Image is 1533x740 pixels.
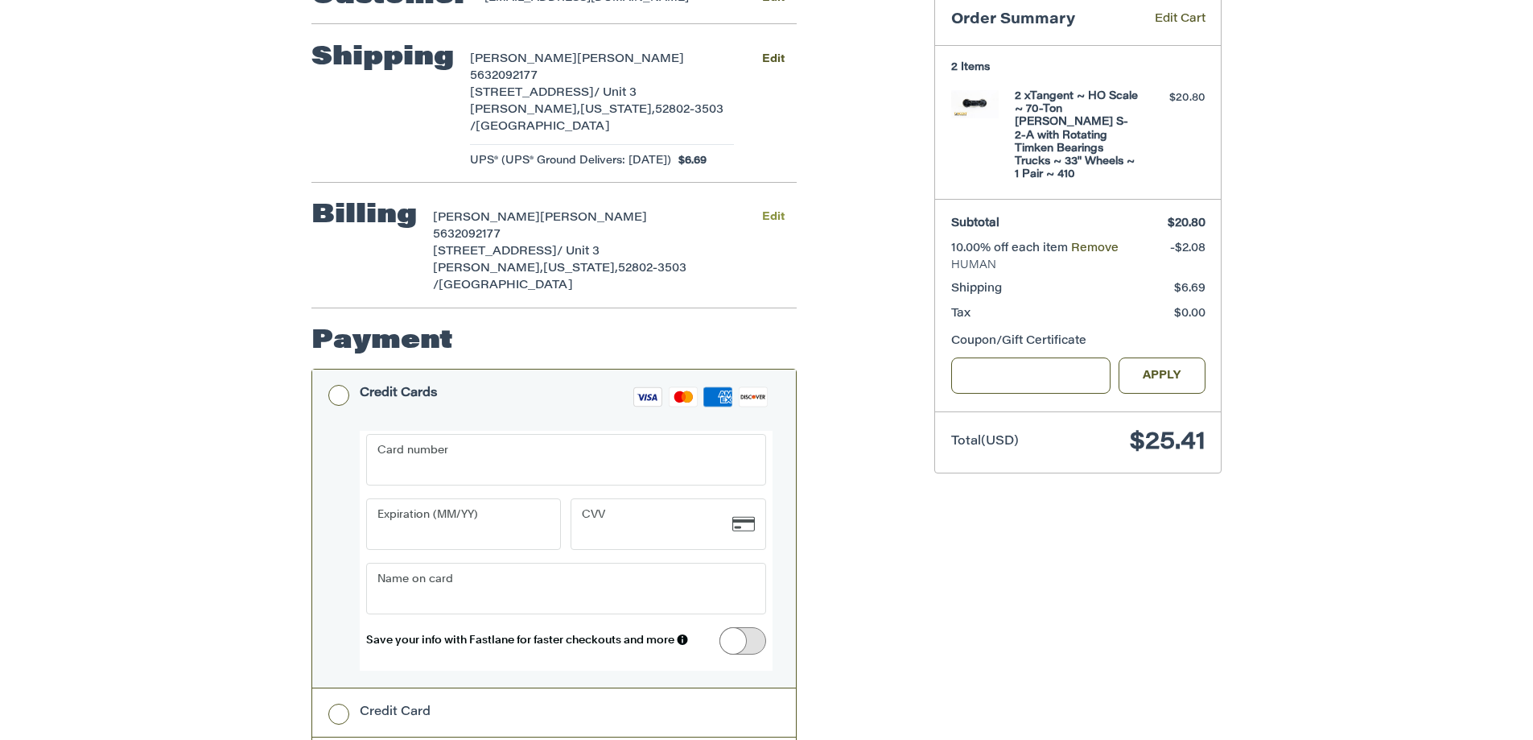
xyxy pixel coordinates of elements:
[470,54,577,65] span: [PERSON_NAME]
[1174,308,1205,320] span: $0.00
[583,500,732,548] iframe: Secure Credit Card Frame - CVV
[577,54,684,65] span: [PERSON_NAME]
[557,246,600,258] span: / Unit 3
[433,263,543,275] span: [PERSON_NAME],
[951,436,1019,448] span: Total (USD)
[540,213,647,224] span: [PERSON_NAME]
[470,153,671,169] span: UPS® (UPS® Ground Delivers: [DATE])
[311,325,453,358] h2: Payment
[360,699,431,726] div: Credit Card
[377,500,527,548] iframe: Secure Credit Card Frame - Expiration Date
[470,71,538,82] span: 5632092177
[311,42,454,74] h2: Shipping
[594,88,637,99] span: / Unit 3
[1174,283,1205,295] span: $6.69
[951,258,1205,274] span: HUMAN
[470,88,594,99] span: [STREET_ADDRESS]
[1119,358,1205,394] button: Apply
[1130,431,1205,455] span: $25.41
[433,246,557,258] span: [STREET_ADDRESS]
[749,48,797,71] button: Edit
[951,358,1111,394] input: Gift Certificate or Coupon Code
[951,243,1071,254] span: 10.00% off each item
[1131,11,1205,30] a: Edit Cart
[433,263,686,291] span: 52802-3503 /
[543,263,618,275] span: [US_STATE],
[749,206,797,229] button: Edit
[1168,218,1205,229] span: $20.80
[951,218,999,229] span: Subtotal
[433,213,540,224] span: [PERSON_NAME]
[439,280,573,291] span: [GEOGRAPHIC_DATA]
[951,61,1205,74] h3: 2 Items
[470,105,580,116] span: [PERSON_NAME],
[671,153,707,169] span: $6.69
[377,564,731,613] iframe: Secure Credit Card Frame - Cardholder Name
[951,11,1131,30] h3: Order Summary
[311,200,417,232] h2: Billing
[951,283,1002,295] span: Shipping
[433,229,501,241] span: 5632092177
[580,105,655,116] span: [US_STATE],
[377,436,731,484] iframe: Secure Credit Card Frame - Credit Card Number
[1170,243,1205,254] span: -$2.08
[476,122,610,133] span: [GEOGRAPHIC_DATA]
[951,308,970,320] span: Tax
[1071,243,1119,254] a: Remove
[951,333,1205,350] div: Coupon/Gift Certificate
[360,380,438,407] div: Credit Cards
[1142,90,1205,106] div: $20.80
[1015,90,1138,182] h4: 2 x Tangent ~ HO Scale ~ 70-Ton [PERSON_NAME] S-2-A with Rotating Timken Bearings Trucks ~ 33" Wh...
